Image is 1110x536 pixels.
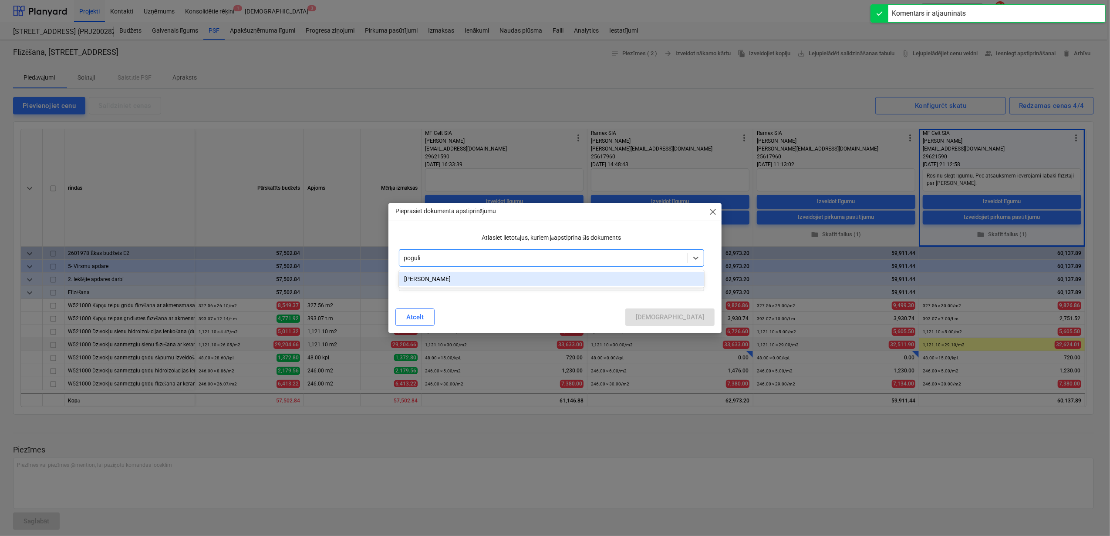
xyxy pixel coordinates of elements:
[395,207,496,216] p: Pieprasiet dokumenta apstiprinājumu
[892,8,966,19] div: Komentārs ir atjaunināts
[395,308,435,326] button: Atcelt
[399,272,704,286] div: Mārtiņš Pogulis
[406,312,424,323] div: Atcelt
[399,233,704,242] p: Atlasiet lietotājus, kuriem jāapstiprina šis dokuments
[399,272,704,286] div: [PERSON_NAME]
[708,207,718,217] span: close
